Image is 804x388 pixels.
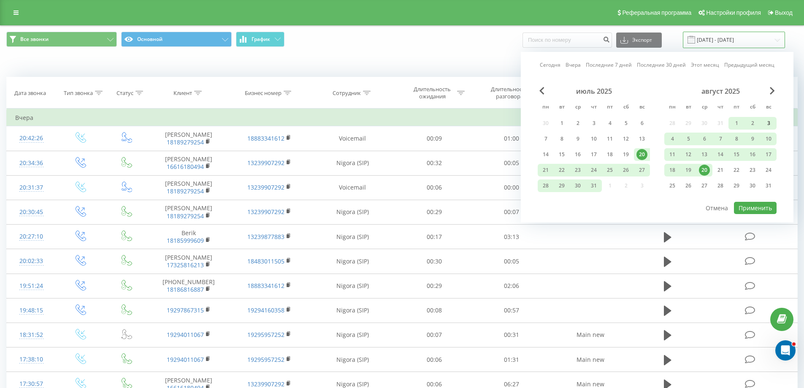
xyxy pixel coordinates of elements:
[604,118,615,129] div: 4
[116,90,133,97] div: Статус
[734,202,777,214] button: Применить
[167,138,204,146] a: 18189279254
[15,228,48,245] div: 20:27:10
[747,133,758,144] div: 9
[15,278,48,294] div: 19:51:24
[699,165,710,176] div: 20
[680,133,696,145] div: вт 5 авг. 2025 г.
[15,155,48,171] div: 20:34:36
[618,148,634,161] div: сб 19 июля 2025 г.
[696,164,712,176] div: ср 20 авг. 2025 г.
[167,163,204,171] a: 16616180494
[761,179,777,192] div: вс 31 авг. 2025 г.
[683,149,694,160] div: 12
[616,33,662,48] button: Экспорт
[664,179,680,192] div: пн 25 авг. 2025 г.
[15,204,48,220] div: 20:30:45
[149,126,229,151] td: [PERSON_NAME]
[566,61,581,69] a: Вчера
[309,175,396,200] td: Voicemail
[744,133,761,145] div: сб 9 авг. 2025 г.
[309,274,396,298] td: Nigora (SIP)
[696,148,712,161] div: ср 13 авг. 2025 г.
[555,101,568,114] abbr: вторник
[683,133,694,144] div: 5
[728,179,744,192] div: пт 29 авг. 2025 г.
[473,175,550,200] td: 00:00
[538,179,554,192] div: пн 28 июля 2025 г.
[149,249,229,274] td: [PERSON_NAME]
[15,351,48,368] div: 17:38:10
[770,87,775,95] span: Next Month
[586,133,602,145] div: чт 10 июля 2025 г.
[556,133,567,144] div: 8
[588,180,599,191] div: 31
[570,164,586,176] div: ср 23 июля 2025 г.
[309,298,396,323] td: Nigora (SIP)
[247,159,284,167] a: 13239907292
[618,117,634,130] div: сб 5 июля 2025 г.
[699,180,710,191] div: 27
[396,249,473,274] td: 00:30
[744,148,761,161] div: сб 16 авг. 2025 г.
[634,148,650,161] div: вс 20 июля 2025 г.
[570,148,586,161] div: ср 16 июля 2025 г.
[620,165,631,176] div: 26
[15,253,48,269] div: 20:02:33
[586,179,602,192] div: чт 31 июля 2025 г.
[247,257,284,265] a: 18483011505
[396,323,473,347] td: 00:07
[410,86,455,100] div: Длительность ожидания
[167,331,204,339] a: 19294011067
[473,151,550,175] td: 00:05
[683,165,694,176] div: 19
[15,302,48,319] div: 19:48:15
[15,327,48,343] div: 18:31:52
[731,149,742,160] div: 15
[396,126,473,151] td: 00:09
[775,340,796,361] iframe: Intercom live chat
[247,331,284,339] a: 19295957252
[637,61,686,69] a: Последние 30 дней
[173,90,192,97] div: Клиент
[602,133,618,145] div: пт 11 июля 2025 г.
[396,151,473,175] td: 00:32
[634,117,650,130] div: вс 6 июля 2025 г.
[724,61,774,69] a: Предыдущий месяц
[588,133,599,144] div: 10
[149,274,229,298] td: [PHONE_NUMBER]
[572,180,583,191] div: 30
[309,225,396,249] td: Nigora (SIP)
[245,90,282,97] div: Бизнес номер
[7,109,798,126] td: Вчера
[247,208,284,216] a: 13239907292
[714,101,727,114] abbr: четверг
[636,118,647,129] div: 6
[604,165,615,176] div: 25
[15,130,48,147] div: 20:42:26
[586,148,602,161] div: чт 17 июля 2025 г.
[775,9,793,16] span: Выход
[667,149,678,160] div: 11
[620,118,631,129] div: 5
[712,164,728,176] div: чт 21 авг. 2025 г.
[309,200,396,224] td: Nigora (SIP)
[730,101,743,114] abbr: пятница
[539,87,544,95] span: Previous Month
[747,165,758,176] div: 23
[731,133,742,144] div: 8
[699,133,710,144] div: 6
[761,164,777,176] div: вс 24 авг. 2025 г.
[701,202,733,214] button: Отмена
[252,36,270,42] span: График
[728,117,744,130] div: пт 1 авг. 2025 г.
[691,61,719,69] a: Этот месяц
[715,133,726,144] div: 7
[667,165,678,176] div: 18
[167,187,204,195] a: 18189279254
[667,180,678,191] div: 25
[682,101,695,114] abbr: вторник
[747,149,758,160] div: 16
[396,298,473,323] td: 00:08
[728,164,744,176] div: пт 22 авг. 2025 г.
